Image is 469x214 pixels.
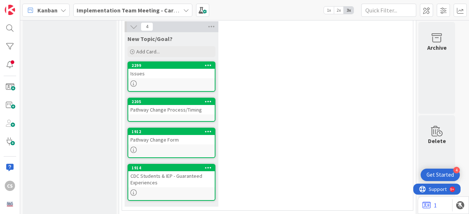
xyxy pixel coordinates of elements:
div: 2205 [128,98,215,105]
div: 4 [453,167,460,173]
div: Issues [128,69,215,78]
span: 3x [344,7,354,14]
div: 2299 [128,62,215,69]
div: 2299 [132,63,215,68]
span: Kanban [37,6,58,15]
div: 1914CDC Students & IEP - Guaranteed Experiences [128,165,215,187]
input: Quick Filter... [361,4,416,17]
img: avatar [5,199,15,209]
span: New Topic/Goal? [128,35,173,42]
div: 1914 [128,165,215,171]
div: 2205 [132,99,215,104]
div: Pathway Change Process/Timing [128,105,215,114]
div: 2205Pathway Change Process/Timing [128,98,215,114]
span: 1x [324,7,334,14]
div: 1912Pathway Change Form [128,128,215,144]
span: Support [15,1,33,10]
b: Implementation Team Meeting - Career Themed [77,7,205,14]
div: 1912 [132,129,215,134]
div: CDC Students & IEP - Guaranteed Experiences [128,171,215,187]
div: CS [5,181,15,191]
span: 2x [334,7,344,14]
img: Visit kanbanzone.com [5,5,15,15]
div: Archive [427,43,447,52]
div: 1914 [132,165,215,170]
div: Get Started [426,171,454,179]
div: Pathway Change Form [128,135,215,144]
span: Add Card... [136,48,160,55]
span: 4 [141,22,153,31]
div: Delete [428,136,446,145]
div: 1912 [128,128,215,135]
div: Open Get Started checklist, remaining modules: 4 [421,169,460,181]
div: 9+ [37,3,41,9]
div: 2299Issues [128,62,215,78]
a: 1 [422,201,437,210]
